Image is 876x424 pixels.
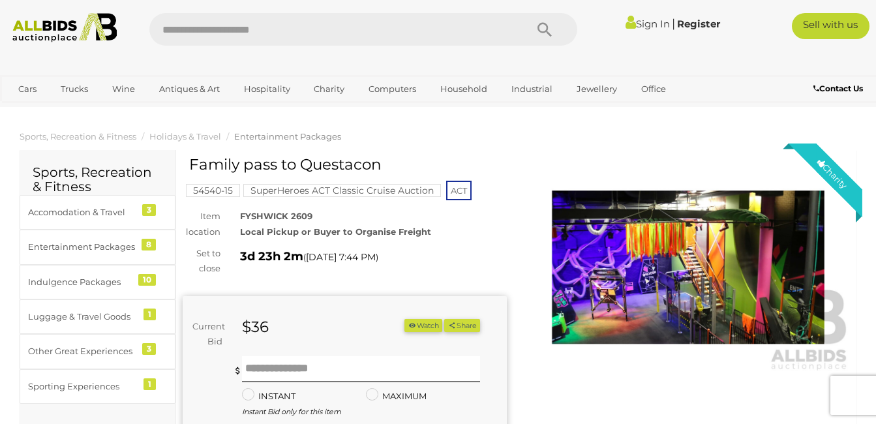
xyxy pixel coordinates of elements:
[404,319,442,333] li: Watch this item
[306,251,376,263] span: [DATE] 7:44 PM
[444,319,480,333] button: Share
[33,165,162,194] h2: Sports, Recreation & Fitness
[20,230,175,264] a: Entertainment Packages 8
[28,309,136,324] div: Luggage & Travel Goods
[20,299,175,334] a: Luggage & Travel Goods 1
[186,185,240,196] a: 54540-15
[28,205,136,220] div: Accomodation & Travel
[138,274,156,286] div: 10
[143,378,156,390] div: 1
[20,195,175,230] a: Accomodation & Travel 3
[305,78,353,100] a: Charity
[20,334,175,369] a: Other Great Experiences 3
[240,226,431,237] strong: Local Pickup or Buyer to Organise Freight
[568,78,626,100] a: Jewellery
[186,184,240,197] mark: 54540-15
[240,211,312,221] strong: FYSHWICK 2609
[235,78,299,100] a: Hospitality
[189,157,504,173] h1: Family pass to Questacon
[503,78,561,100] a: Industrial
[243,185,441,196] a: SuperHeroes ACT Classic Cruise Auction
[173,209,230,239] div: Item location
[28,344,136,359] div: Other Great Experiences
[20,369,175,404] a: Sporting Experiences 1
[28,239,136,254] div: Entertainment Packages
[626,18,670,30] a: Sign In
[802,144,862,204] div: Charity
[633,78,674,100] a: Office
[142,239,156,250] div: 8
[173,246,230,277] div: Set to close
[104,78,143,100] a: Wine
[142,204,156,216] div: 3
[813,83,863,93] b: Contact Us
[52,78,97,100] a: Trucks
[404,319,442,333] button: Watch
[432,78,496,100] a: Household
[183,319,232,350] div: Current Bid
[242,318,269,336] strong: $36
[20,265,175,299] a: Indulgence Packages 10
[10,100,53,121] a: Sports
[672,16,675,31] span: |
[28,275,136,290] div: Indulgence Packages
[303,252,378,262] span: ( )
[360,78,425,100] a: Computers
[20,131,136,142] a: Sports, Recreation & Fitness
[151,78,228,100] a: Antiques & Art
[512,13,577,46] button: Search
[792,13,869,39] a: Sell with us
[149,131,221,142] a: Holidays & Travel
[234,131,341,142] a: Entertainment Packages
[813,82,866,96] a: Contact Us
[243,184,441,197] mark: SuperHeroes ACT Classic Cruise Auction
[143,309,156,320] div: 1
[10,78,45,100] a: Cars
[242,407,341,416] i: Instant Bid only for this item
[61,100,170,121] a: [GEOGRAPHIC_DATA]
[240,249,303,264] strong: 3d 23h 2m
[677,18,720,30] a: Register
[142,343,156,355] div: 3
[242,389,295,404] label: INSTANT
[7,13,123,42] img: Allbids.com.au
[446,181,472,200] span: ACT
[366,389,427,404] label: MAXIMUM
[28,379,136,394] div: Sporting Experiences
[526,163,851,372] img: Family pass to Questacon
